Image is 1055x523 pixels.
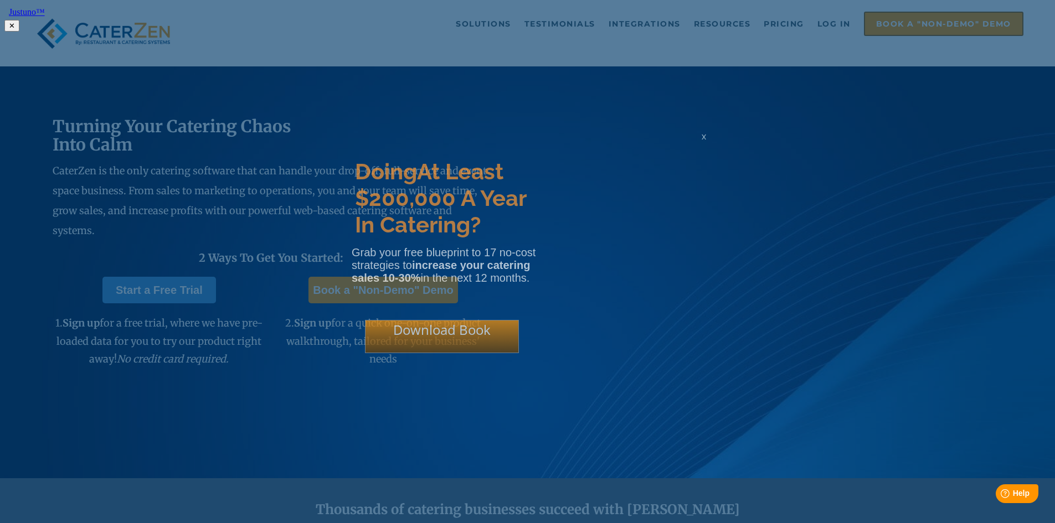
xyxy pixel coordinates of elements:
button: ✕ [4,20,19,32]
span: Grab your free blueprint to 17 no-cost strategies to in the next 12 months. [352,246,536,284]
span: x [702,131,706,142]
span: Doing [355,158,417,184]
div: Download Book [365,320,519,353]
span: At Least $200,000 A Year In Catering? [355,158,526,237]
span: Download Book [393,320,491,339]
strong: increase your catering sales 10-30% [352,259,530,284]
div: x [695,131,713,153]
iframe: Help widget launcher [956,480,1043,511]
